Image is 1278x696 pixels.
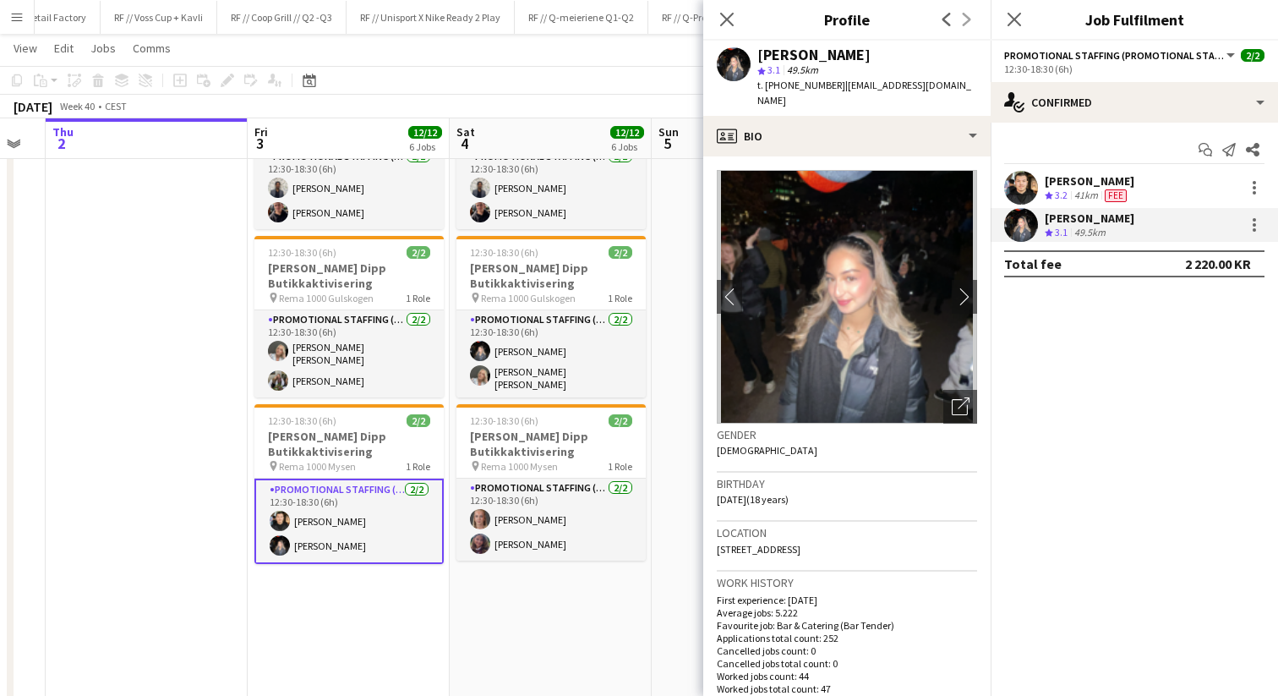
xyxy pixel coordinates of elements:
[454,134,475,153] span: 4
[656,134,679,153] span: 5
[254,236,444,397] app-job-card: 12:30-18:30 (6h)2/2[PERSON_NAME] Dipp Butikkaktivisering Rema 1000 Gulskogen1 RolePromotional Sta...
[611,140,643,153] div: 6 Jobs
[1055,189,1068,201] span: 3.2
[757,79,845,91] span: t. [PHONE_NUMBER]
[101,1,217,34] button: RF // Voss Cup + Kavli
[717,606,977,619] p: Average jobs: 5.222
[1004,255,1062,272] div: Total fee
[408,126,442,139] span: 12/12
[470,414,538,427] span: 12:30-18:30 (6h)
[456,404,646,561] app-job-card: 12:30-18:30 (6h)2/2[PERSON_NAME] Dipp Butikkaktivisering Rema 1000 Mysen1 RolePromotional Staffin...
[470,246,538,259] span: 12:30-18:30 (6h)
[1071,226,1109,240] div: 49.5km
[991,8,1278,30] h3: Job Fulfilment
[456,479,646,561] app-card-role: Promotional Staffing (Promotional Staff)2/212:30-18:30 (6h)[PERSON_NAME][PERSON_NAME]
[456,147,646,229] app-card-role: Promotional Staffing (Promotional Staff)2/212:30-18:30 (6h)[PERSON_NAME][PERSON_NAME]
[90,41,116,56] span: Jobs
[1004,49,1237,62] button: Promotional Staffing (Promotional Staff)
[717,476,977,491] h3: Birthday
[456,124,475,140] span: Sat
[515,1,648,34] button: RF // Q-meieriene Q1-Q2
[717,525,977,540] h3: Location
[84,37,123,59] a: Jobs
[254,260,444,291] h3: [PERSON_NAME] Dipp Butikkaktivisering
[717,427,977,442] h3: Gender
[481,292,576,304] span: Rema 1000 Gulskogen
[784,63,822,76] span: 49.5km
[717,619,977,632] p: Favourite job: Bar & Catering (Bar Tender)
[1105,189,1127,202] span: Fee
[703,8,991,30] h3: Profile
[1101,189,1130,203] div: Crew has different fees then in role
[409,140,441,153] div: 6 Jobs
[14,41,37,56] span: View
[717,644,977,657] p: Cancelled jobs count: 0
[1004,63,1264,75] div: 12:30-18:30 (6h)
[54,41,74,56] span: Edit
[279,460,356,473] span: Rema 1000 Mysen
[767,63,780,76] span: 3.1
[456,236,646,397] app-job-card: 12:30-18:30 (6h)2/2[PERSON_NAME] Dipp Butikkaktivisering Rema 1000 Gulskogen1 RolePromotional Sta...
[1071,189,1101,203] div: 41km
[717,543,800,556] span: [STREET_ADDRESS]
[717,594,977,606] p: First experience: [DATE]
[47,37,80,59] a: Edit
[406,292,430,304] span: 1 Role
[254,147,444,229] app-card-role: Promotional Staffing (Promotional Staff)2/212:30-18:30 (6h)[PERSON_NAME][PERSON_NAME]
[133,41,171,56] span: Comms
[456,310,646,397] app-card-role: Promotional Staffing (Promotional Staff)2/212:30-18:30 (6h)[PERSON_NAME][PERSON_NAME] [PERSON_NAME]
[609,414,632,427] span: 2/2
[1045,211,1134,226] div: [PERSON_NAME]
[717,170,977,424] img: Crew avatar or photo
[50,134,74,153] span: 2
[217,1,347,34] button: RF // Coop Grill // Q2 -Q3
[717,682,977,695] p: Worked jobs total count: 47
[1045,173,1134,189] div: [PERSON_NAME]
[14,98,52,115] div: [DATE]
[608,460,632,473] span: 1 Role
[126,37,177,59] a: Comms
[347,1,515,34] button: RF // Unisport X Nike Ready 2 Play
[254,479,444,564] app-card-role: Promotional Staffing (Promotional Staff)2/212:30-18:30 (6h)[PERSON_NAME][PERSON_NAME]
[658,124,679,140] span: Sun
[105,100,127,112] div: CEST
[943,390,977,424] div: Open photos pop-in
[757,47,871,63] div: [PERSON_NAME]
[56,100,98,112] span: Week 40
[1004,49,1224,62] span: Promotional Staffing (Promotional Staff)
[717,575,977,590] h3: Work history
[609,246,632,259] span: 2/2
[406,460,430,473] span: 1 Role
[268,246,336,259] span: 12:30-18:30 (6h)
[456,429,646,459] h3: [PERSON_NAME] Dipp Butikkaktivisering
[608,292,632,304] span: 1 Role
[254,404,444,564] app-job-card: 12:30-18:30 (6h)2/2[PERSON_NAME] Dipp Butikkaktivisering Rema 1000 Mysen1 RolePromotional Staffin...
[268,414,336,427] span: 12:30-18:30 (6h)
[1241,49,1264,62] span: 2/2
[717,670,977,682] p: Worked jobs count: 44
[407,246,430,259] span: 2/2
[757,79,971,107] span: | [EMAIL_ADDRESS][DOMAIN_NAME]
[991,82,1278,123] div: Confirmed
[7,37,44,59] a: View
[481,460,558,473] span: Rema 1000 Mysen
[1185,255,1251,272] div: 2 220.00 KR
[456,260,646,291] h3: [PERSON_NAME] Dipp Butikkaktivisering
[279,292,374,304] span: Rema 1000 Gulskogen
[610,126,644,139] span: 12/12
[717,657,977,670] p: Cancelled jobs total count: 0
[254,310,444,397] app-card-role: Promotional Staffing (Promotional Staff)2/212:30-18:30 (6h)[PERSON_NAME] [PERSON_NAME][PERSON_NAME]
[407,414,430,427] span: 2/2
[254,429,444,459] h3: [PERSON_NAME] Dipp Butikkaktivisering
[717,632,977,644] p: Applications total count: 252
[648,1,738,34] button: RF // Q-Protein
[254,124,268,140] span: Fri
[52,124,74,140] span: Thu
[1055,226,1068,238] span: 3.1
[703,116,991,156] div: Bio
[717,444,817,457] span: [DEMOGRAPHIC_DATA]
